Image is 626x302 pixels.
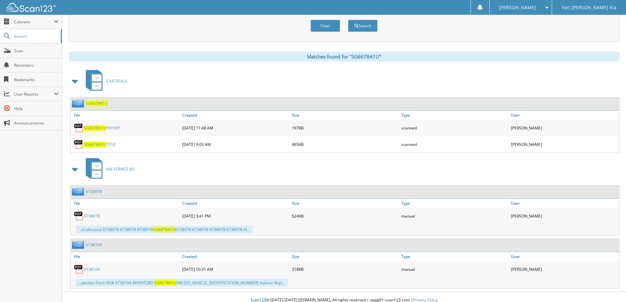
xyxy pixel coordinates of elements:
[509,209,619,222] div: [PERSON_NAME]
[14,62,58,68] span: Reminders
[290,263,400,276] div: 318KB
[84,142,116,147] a: SG667841UTITLE
[14,34,58,39] span: Search
[180,209,290,222] div: [DATE] 3:41 PM
[400,121,509,134] div: scanned
[509,121,619,134] div: [PERSON_NAME]
[82,68,127,94] a: CAR DEALS
[180,111,290,120] a: Created
[290,121,400,134] div: 197KB
[153,227,175,232] span: SG667841U
[86,242,102,247] a: 6738104
[76,279,288,287] div: ...pection Form RO# 6738104 INVENTORY: VIN [US_VEHICLE_IDENTIFICATION_NUMBER] Advisor Bryc...
[290,252,400,261] a: Size
[509,111,619,120] a: User
[180,263,290,276] div: [DATE] 10:31 AM
[84,213,100,219] a: 6738978
[400,263,509,276] div: manual
[69,52,619,61] div: Matches found for "SG667841U"
[290,209,400,222] div: 624KB
[74,264,84,274] img: PDF.png
[71,252,180,261] a: File
[84,142,106,147] span: SG667841U
[72,99,86,107] img: folder2.png
[74,211,84,221] img: PDF.png
[106,166,135,172] span: KIA SERVICE RO
[72,241,86,249] img: folder2.png
[509,252,619,261] a: User
[180,138,290,151] div: [DATE] 9:03 AM
[14,48,58,54] span: Scan
[348,20,378,32] button: Search
[400,252,509,261] a: Type
[82,156,135,182] a: KIA SERVICE RO
[106,78,127,84] span: CAR DEALS
[509,199,619,208] a: User
[400,138,509,151] div: scanned
[180,121,290,134] div: [DATE] 11:48 AM
[86,101,108,106] a: SG667841U
[7,3,56,12] img: scan123-logo-white.svg
[14,91,54,97] span: User Reports
[14,120,58,126] span: Announcements
[593,270,626,302] iframe: Chat Widget
[84,267,100,272] a: 6738104
[71,111,180,120] a: File
[74,123,84,133] img: PDF.png
[14,19,54,25] span: Cabinets
[71,199,180,208] a: File
[86,189,102,194] a: 6738978
[562,6,616,10] span: Fort [PERSON_NAME] Kia
[400,111,509,120] a: Type
[509,263,619,276] div: [PERSON_NAME]
[509,138,619,151] div: [PERSON_NAME]
[84,125,120,131] a: SG667841UPAYOFF
[499,6,536,10] span: [PERSON_NAME]
[180,252,290,261] a: Created
[180,199,290,208] a: Created
[84,125,106,131] span: SG667841U
[72,187,86,196] img: folder2.png
[290,138,400,151] div: 465KB
[290,111,400,120] a: Size
[400,199,509,208] a: Type
[14,77,58,82] span: Bookmarks
[74,139,84,149] img: PDF.png
[154,280,176,286] span: SG667841U
[76,226,253,233] div: ...ol eference 6738978 6738978 6738978 6738978 6738978 6738978 6738978 Al...
[400,209,509,222] div: manual
[290,199,400,208] a: Size
[311,20,340,32] button: Clear
[14,106,58,111] span: Help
